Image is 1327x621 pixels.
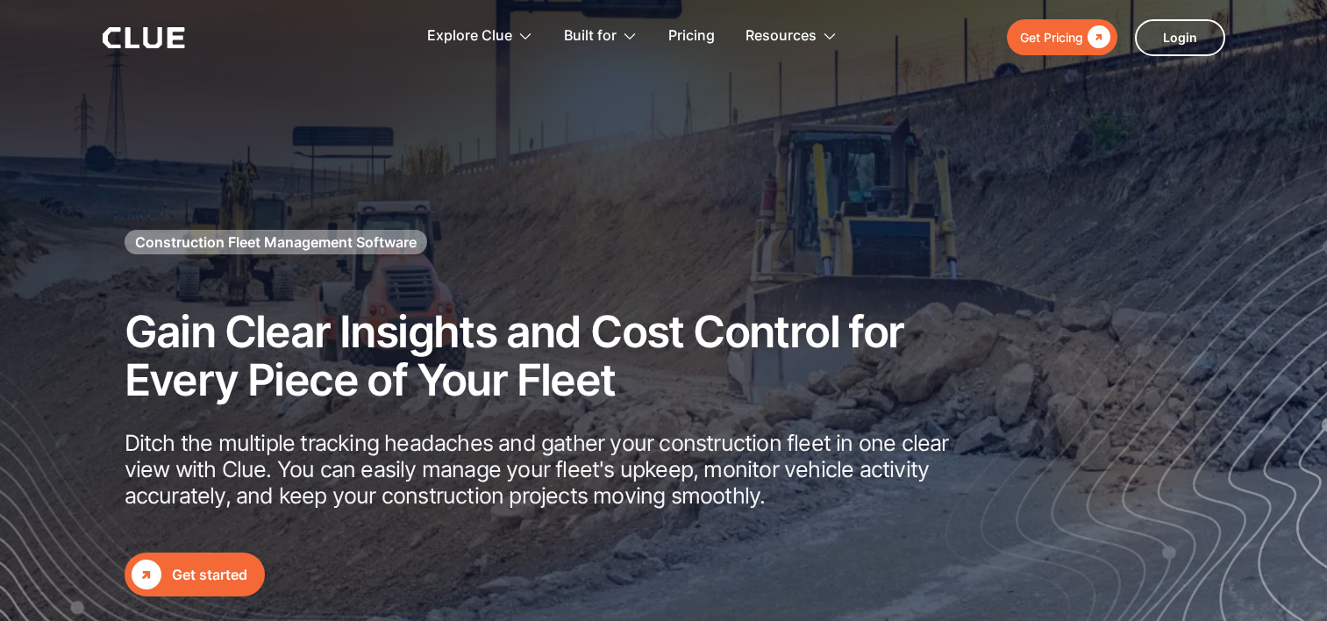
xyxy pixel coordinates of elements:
[135,232,417,252] h1: Construction Fleet Management Software
[172,564,247,586] div: Get started
[1083,26,1110,48] div: 
[1007,19,1117,55] a: Get Pricing
[564,9,617,64] div: Built for
[125,553,265,596] a: Get started
[125,430,958,509] p: Ditch the multiple tracking headaches and gather your construction fleet in one clear view with C...
[746,9,817,64] div: Resources
[668,9,715,64] a: Pricing
[132,560,161,589] div: 
[746,9,838,64] div: Resources
[427,9,533,64] div: Explore Clue
[1135,19,1225,56] a: Login
[125,308,958,404] h2: Gain Clear Insights and Cost Control for Every Piece of Your Fleet
[564,9,638,64] div: Built for
[427,9,512,64] div: Explore Clue
[1020,26,1083,48] div: Get Pricing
